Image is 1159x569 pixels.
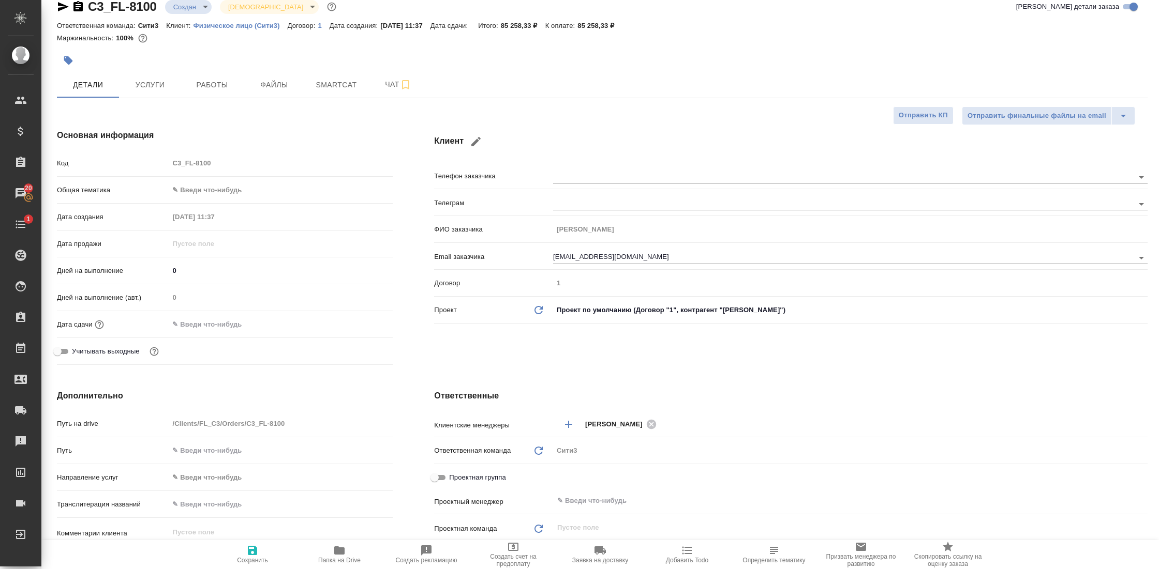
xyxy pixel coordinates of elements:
[396,557,457,564] span: Создать рекламацию
[893,106,954,125] button: Отправить КП
[57,419,169,429] p: Путь на drive
[470,540,557,569] button: Создать счет на предоплату
[556,521,1123,534] input: Пустое поле
[434,252,553,262] p: Email заказчика
[731,540,818,569] button: Определить тематику
[434,524,497,534] p: Проектная команда
[169,317,259,332] input: ✎ Введи что-нибудь
[57,293,169,303] p: Дней на выполнение (авт.)
[742,557,805,564] span: Определить тематику
[57,158,169,168] p: Код
[311,79,361,91] span: Smartcat
[430,22,470,29] p: Дата сдачи:
[434,129,1148,154] h4: Клиент
[644,540,731,569] button: Добавить Todo
[1134,170,1149,184] button: Open
[57,319,93,330] p: Дата сдачи
[57,212,169,222] p: Дата создания
[577,22,622,29] p: 85 258,33 ₽
[225,3,306,11] button: [DEMOGRAPHIC_DATA]
[380,22,430,29] p: [DATE] 11:37
[169,290,393,305] input: Пустое поле
[1134,251,1149,265] button: Open
[556,412,581,437] button: Добавить менеджера
[169,236,259,251] input: Пустое поле
[556,495,1110,507] input: ✎ Введи что-нибудь
[449,472,506,483] span: Проектная группа
[125,79,175,91] span: Услуги
[904,540,991,569] button: Скопировать ссылку на оценку заказа
[136,32,150,45] button: 0.00 RUB;
[57,390,393,402] h4: Дополнительно
[249,79,299,91] span: Файлы
[434,305,457,315] p: Проект
[318,21,329,29] a: 1
[585,418,660,430] div: [PERSON_NAME]
[172,185,380,195] div: ✎ Введи что-нибудь
[962,106,1112,125] button: Отправить финальные файлы на email
[169,209,259,224] input: Пустое поле
[3,211,39,237] a: 1
[169,181,393,199] div: ✎ Введи что-нибудь
[824,553,898,567] span: Призвать менеджера по развитию
[318,22,329,29] p: 1
[434,224,553,235] p: ФИО заказчика
[138,22,167,29] p: Сити3
[666,557,708,564] span: Добавить Todo
[296,540,383,569] button: Папка на Drive
[237,557,268,564] span: Сохранить
[557,540,644,569] button: Заявка на доставку
[57,49,80,72] button: Добавить тэг
[116,34,136,42] p: 100%
[57,528,169,539] p: Комментарии клиента
[57,445,169,456] p: Путь
[93,318,106,331] button: Если добавить услуги и заполнить их объемом, то дата рассчитается автоматически
[1142,500,1144,502] button: Open
[374,78,423,91] span: Чат
[169,416,393,431] input: Пустое поле
[169,469,393,486] div: ✎ Введи что-нибудь
[57,129,393,142] h4: Основная информация
[476,553,551,567] span: Создать счет на предоплату
[1016,2,1119,12] span: [PERSON_NAME] детали заказа
[968,110,1106,122] span: Отправить финальные файлы на email
[72,1,84,13] button: Скопировать ссылку
[434,497,553,507] p: Проектный менеджер
[166,22,193,29] p: Клиент:
[434,445,511,456] p: Ответственная команда
[585,419,649,429] span: [PERSON_NAME]
[434,390,1148,402] h4: Ответственные
[147,345,161,358] button: Выбери, если сб и вс нужно считать рабочими днями для выполнения заказа.
[1134,197,1149,211] button: Open
[194,21,288,29] a: Физическое лицо (Сити3)
[962,106,1135,125] div: split button
[209,540,296,569] button: Сохранить
[57,472,169,483] p: Направление услуг
[911,553,985,567] span: Скопировать ссылку на оценку заказа
[57,499,169,510] p: Транслитерация названий
[57,1,69,13] button: Скопировать ссылку для ЯМессенджера
[899,110,948,121] span: Отправить КП
[169,263,393,278] input: ✎ Введи что-нибудь
[330,22,380,29] p: Дата создания:
[434,198,553,208] p: Телеграм
[553,301,1148,319] div: Проект по умолчанию (Договор "1", контрагент "[PERSON_NAME]")
[19,183,38,193] span: 20
[172,472,380,483] div: ✎ Введи что-нибудь
[57,239,169,249] p: Дата продажи
[57,185,169,195] p: Общая тематика
[57,34,116,42] p: Маржинальность:
[72,346,140,357] span: Учитывать выходные
[434,420,553,430] p: Клиентские менеджеры
[545,22,578,29] p: К оплате:
[553,222,1148,237] input: Пустое поле
[553,275,1148,290] input: Пустое поле
[399,79,412,91] svg: Подписаться
[169,156,393,171] input: Пустое поле
[169,443,393,458] input: ✎ Введи что-нибудь
[1142,423,1144,425] button: Open
[57,266,169,276] p: Дней на выполнение
[194,22,288,29] p: Физическое лицо (Сити3)
[288,22,318,29] p: Договор:
[572,557,628,564] span: Заявка на доставку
